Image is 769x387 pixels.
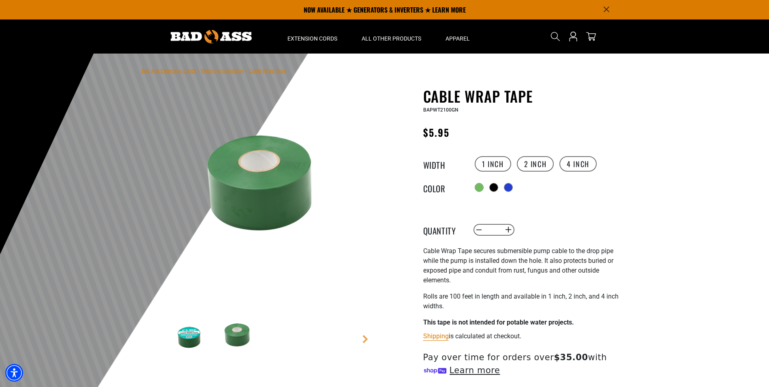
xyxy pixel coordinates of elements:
summary: Search [549,30,562,43]
img: Green [214,312,261,359]
a: Open this option [567,19,580,54]
summary: Apparel [433,19,482,54]
span: › [246,68,247,74]
label: 1 inch [475,156,511,172]
span: Extension Cords [287,35,337,42]
label: 4 inch [559,156,597,172]
a: Shipping [423,332,449,340]
legend: Color [423,182,464,193]
summary: Extension Cords [275,19,349,54]
img: Green [165,89,361,285]
strong: This tape is not intended for potable water projects. [423,318,574,326]
div: is calculated at checkout. [423,331,622,342]
img: Green [165,312,212,359]
legend: Width [423,159,464,169]
p: Rolls are 100 feet in length and available in 1 inch, 2 inch, and 4 inch widths. [423,292,622,311]
label: Quantity [423,224,464,235]
a: cart [585,32,598,41]
span: BAPWT2100GN [423,107,458,113]
span: › [198,68,199,74]
span: $5.95 [423,125,450,140]
h1: Cable Wrap Tape [423,88,622,105]
a: Bad Ass Extension Cords [141,68,196,74]
span: All Other Products [362,35,421,42]
span: Cable Wrap Tape [249,68,286,74]
nav: breadcrumbs [141,66,286,75]
img: Bad Ass Extension Cords [171,30,252,43]
a: Next [361,335,369,343]
summary: All Other Products [349,19,433,54]
a: Return to Collection [201,68,244,74]
p: Cable Wrap Tape secures submersible pump cable to the drop pipe while the pump is installed down ... [423,246,622,285]
div: Accessibility Menu [5,364,23,382]
span: Apparel [446,35,470,42]
label: 2 inch [517,156,554,172]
